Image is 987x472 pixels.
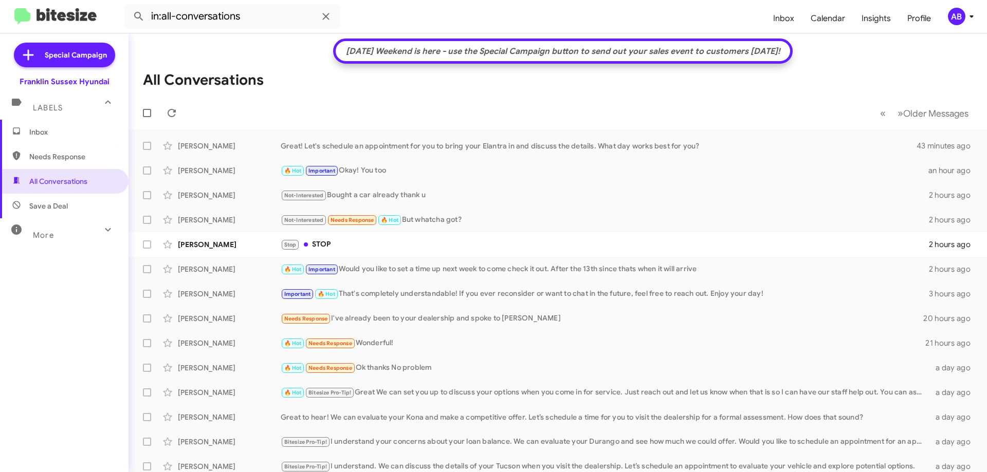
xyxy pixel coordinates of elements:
div: That's completely understandable! If you ever reconsider or want to chat in the future, feel free... [281,288,929,300]
div: Great to hear! We can evaluate your Kona and make a competitive offer. Let’s schedule a time for ... [281,412,929,422]
nav: Page navigation example [874,103,975,124]
div: an hour ago [928,165,979,176]
div: [PERSON_NAME] [178,190,281,200]
div: Would you like to set a time up next week to come check it out. After the 13th since thats when i... [281,263,929,275]
div: 2 hours ago [929,239,979,250]
div: Great We can set you up to discuss your options when you come in for service. Just reach out and ... [281,387,929,399]
div: Bought a car already thank u [281,190,929,201]
span: Needs Response [284,315,328,322]
div: Franklin Sussex Hyundai [20,77,109,87]
div: 3 hours ago [929,289,979,299]
span: More [33,231,54,240]
div: [PERSON_NAME] [178,338,281,348]
span: Bitesize Pro-Tip! [308,389,351,396]
span: 🔥 Hot [284,389,302,396]
span: Inbox [29,127,117,137]
div: But whatcha got? [281,214,929,226]
span: Stop [284,241,297,248]
div: [PERSON_NAME] [178,141,281,151]
div: [PERSON_NAME] [178,313,281,324]
a: Special Campaign [14,43,115,67]
div: Wonderful! [281,337,925,349]
span: Special Campaign [45,50,107,60]
span: 🔥 Hot [381,217,398,223]
span: Bitesize Pro-Tip! [284,439,327,445]
span: Needs Response [308,340,352,347]
div: a day ago [929,412,979,422]
div: AB [948,8,965,25]
a: Profile [899,4,939,33]
span: 🔥 Hot [284,266,302,273]
div: 2 hours ago [929,190,979,200]
div: a day ago [929,387,979,398]
div: [PERSON_NAME] [178,387,281,398]
span: Important [284,291,311,297]
span: Bitesize Pro-Tip! [284,463,327,470]
div: 43 minutes ago [917,141,979,151]
div: 21 hours ago [925,338,979,348]
span: Needs Response [308,365,352,371]
h1: All Conversations [143,72,264,88]
button: AB [939,8,976,25]
div: [DATE] Weekend is here - use the Special Campaign button to send out your sales event to customer... [341,46,785,56]
div: I've already been to your dealership and spoke to [PERSON_NAME] [281,313,923,325]
div: [PERSON_NAME] [178,289,281,299]
span: « [880,107,886,120]
div: [PERSON_NAME] [178,165,281,176]
a: Calendar [802,4,853,33]
button: Previous [874,103,892,124]
div: 2 hours ago [929,264,979,274]
span: » [898,107,903,120]
span: 🔥 Hot [318,291,335,297]
a: Insights [853,4,899,33]
div: a day ago [929,363,979,373]
div: [PERSON_NAME] [178,461,281,471]
div: Great! Let's schedule an appointment for you to bring your Elantra in and discuss the details. Wh... [281,141,917,151]
div: Okay! You too [281,165,928,177]
div: [PERSON_NAME] [178,215,281,225]
span: All Conversations [29,176,87,186]
span: Not-Interested [284,192,324,199]
div: [PERSON_NAME] [178,239,281,250]
div: [PERSON_NAME] [178,437,281,447]
span: Not-Interested [284,217,324,223]
div: a day ago [929,461,979,471]
span: Save a Deal [29,201,68,211]
span: Needs Response [331,217,374,223]
span: 🔥 Hot [284,340,302,347]
div: I understand your concerns about your loan balance. We can evaluate your Durango and see how much... [281,436,929,448]
span: 🔥 Hot [284,167,302,174]
div: [PERSON_NAME] [178,412,281,422]
span: 🔥 Hot [284,365,302,371]
div: a day ago [929,437,979,447]
span: Needs Response [29,152,117,162]
span: Important [308,167,335,174]
div: 20 hours ago [923,313,979,324]
input: Search [124,4,340,29]
span: Labels [33,103,63,112]
span: Important [308,266,335,273]
a: Inbox [765,4,802,33]
div: 2 hours ago [929,215,979,225]
div: [PERSON_NAME] [178,264,281,274]
div: Ok thanks No problem [281,362,929,374]
button: Next [891,103,975,124]
div: STOP [281,239,929,251]
span: Older Messages [903,108,968,119]
div: [PERSON_NAME] [178,363,281,373]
